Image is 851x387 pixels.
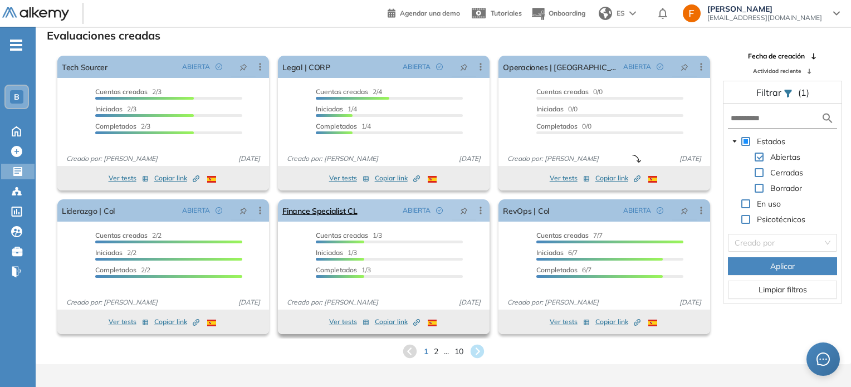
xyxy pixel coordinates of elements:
[316,248,343,257] span: Iniciadas
[681,62,688,71] span: pushpin
[182,62,210,72] span: ABIERTA
[207,320,216,326] img: ESP
[329,172,369,185] button: Ver tests
[95,87,162,96] span: 2/3
[95,231,148,239] span: Cuentas creadas
[728,257,837,275] button: Aplicar
[239,206,247,215] span: pushpin
[798,86,809,99] span: (1)
[599,7,612,20] img: world
[234,297,265,307] span: [DATE]
[316,231,368,239] span: Cuentas creadas
[282,199,357,222] a: Finance Specialist CL
[531,2,585,26] button: Onboarding
[316,248,357,257] span: 1/3
[770,152,800,162] span: Abiertas
[62,154,162,164] span: Creado por: [PERSON_NAME]
[95,248,136,257] span: 2/2
[748,51,805,61] span: Fecha de creación
[770,260,795,272] span: Aplicar
[428,320,437,326] img: ESP
[595,172,640,185] button: Copiar link
[434,346,438,357] span: 2
[282,154,383,164] span: Creado por: [PERSON_NAME]
[648,320,657,326] img: ESP
[388,6,460,19] a: Agendar una demo
[452,58,476,76] button: pushpin
[316,122,371,130] span: 1/4
[10,44,22,46] i: -
[403,205,431,215] span: ABIERTA
[316,122,357,130] span: Completados
[231,58,256,76] button: pushpin
[629,11,636,16] img: arrow
[460,206,468,215] span: pushpin
[770,183,802,193] span: Borrador
[14,92,19,101] span: B
[728,281,837,298] button: Limpiar filtros
[436,63,443,70] span: check-circle
[503,56,619,78] a: Operaciones | [GEOGRAPHIC_DATA]
[536,266,591,274] span: 6/7
[95,105,123,113] span: Iniciadas
[753,67,801,75] span: Actividad reciente
[216,207,222,214] span: check-circle
[707,13,822,22] span: [EMAIL_ADDRESS][DOMAIN_NAME]
[95,266,136,274] span: Completados
[536,105,578,113] span: 0/0
[329,315,369,329] button: Ver tests
[503,199,549,222] a: RevOps | Col
[282,56,330,78] a: Legal | CORP
[316,105,357,113] span: 1/4
[154,172,199,185] button: Copiar link
[95,122,150,130] span: 2/3
[672,58,697,76] button: pushpin
[648,176,657,183] img: ESP
[182,205,210,215] span: ABIERTA
[95,87,148,96] span: Cuentas creadas
[62,56,107,78] a: Tech Sourcer
[234,154,265,164] span: [DATE]
[617,8,625,18] span: ES
[816,352,830,366] span: message
[207,176,216,183] img: ESP
[436,207,443,214] span: check-circle
[95,122,136,130] span: Completados
[316,105,343,113] span: Iniciadas
[768,166,805,179] span: Cerradas
[154,317,199,327] span: Copiar link
[95,248,123,257] span: Iniciadas
[460,62,468,71] span: pushpin
[239,62,247,71] span: pushpin
[2,7,69,21] img: Logo
[95,105,136,113] span: 2/3
[154,315,199,329] button: Copiar link
[400,9,460,17] span: Agendar una demo
[595,317,640,327] span: Copiar link
[707,4,822,13] span: [PERSON_NAME]
[316,231,382,239] span: 1/3
[672,202,697,219] button: pushpin
[623,205,651,215] span: ABIERTA
[757,136,785,146] span: Estados
[316,266,371,274] span: 1/3
[549,9,585,17] span: Onboarding
[675,154,706,164] span: [DATE]
[770,168,803,178] span: Cerradas
[403,62,431,72] span: ABIERTA
[62,199,115,222] a: Liderazgo | Col
[316,87,368,96] span: Cuentas creadas
[375,315,420,329] button: Copiar link
[375,173,420,183] span: Copiar link
[536,122,591,130] span: 0/0
[109,172,149,185] button: Ver tests
[452,202,476,219] button: pushpin
[62,297,162,307] span: Creado por: [PERSON_NAME]
[536,231,589,239] span: Cuentas creadas
[444,346,449,357] span: ...
[755,197,783,210] span: En uso
[657,207,663,214] span: check-circle
[536,248,564,257] span: Iniciadas
[536,122,578,130] span: Completados
[503,154,603,164] span: Creado por: [PERSON_NAME]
